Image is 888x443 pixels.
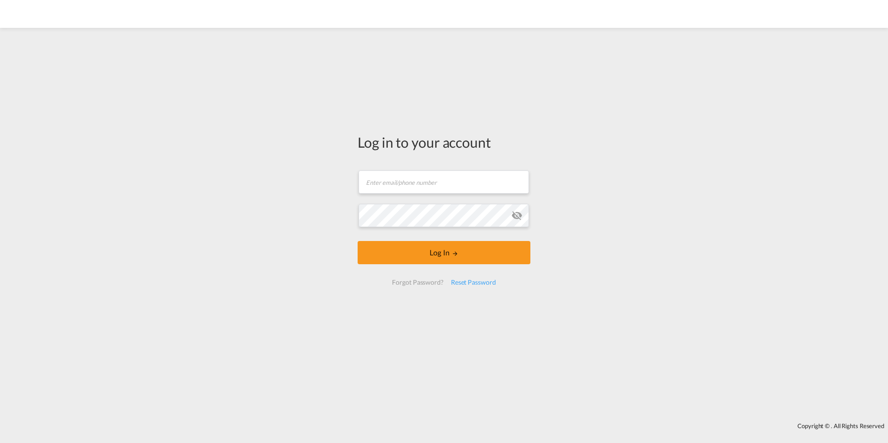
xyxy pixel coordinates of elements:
div: Log in to your account [358,132,530,152]
input: Enter email/phone number [359,170,529,194]
div: Forgot Password? [388,274,447,291]
md-icon: icon-eye-off [511,210,522,221]
button: LOGIN [358,241,530,264]
div: Reset Password [447,274,500,291]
